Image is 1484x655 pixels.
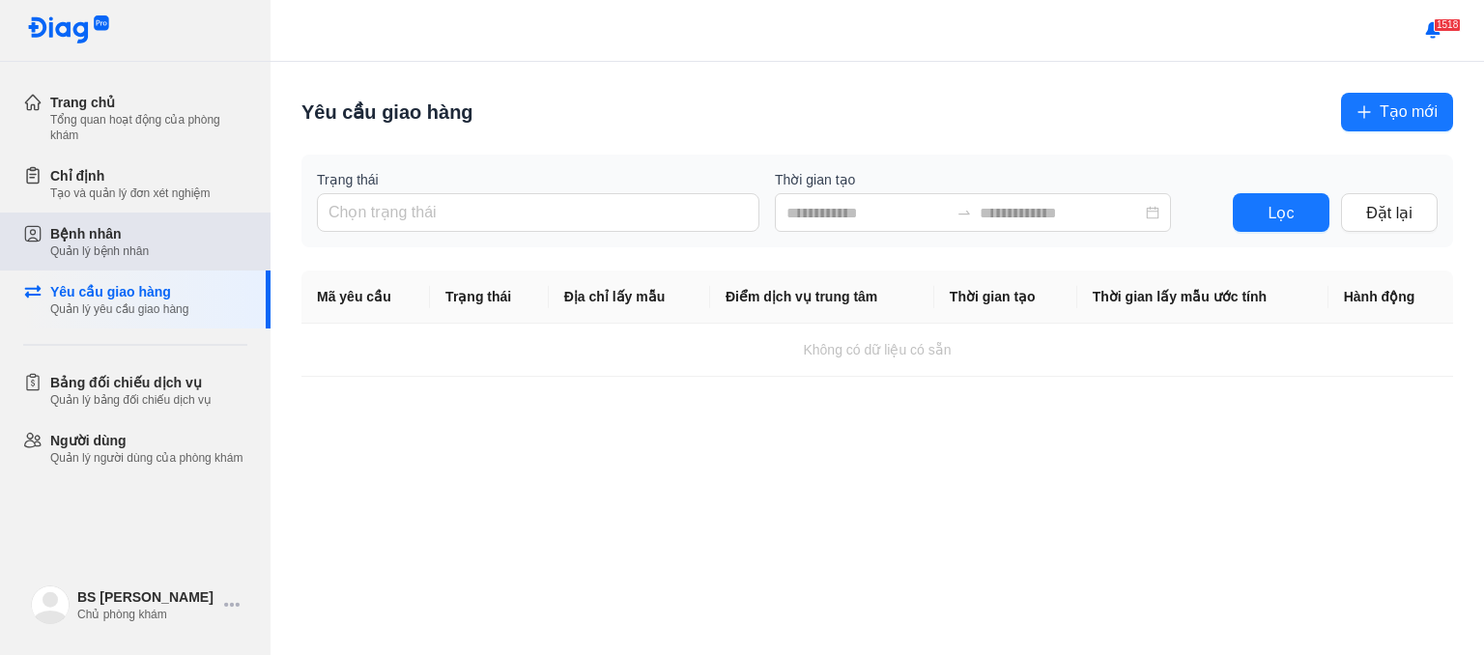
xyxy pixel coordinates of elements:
[301,324,1453,377] td: Không có dữ liệu có sẵn
[956,205,972,220] span: to
[934,271,1077,324] th: Thời gian tạo
[1269,201,1295,225] span: Lọc
[77,607,216,622] div: Chủ phòng khám
[1356,104,1372,120] span: plus
[31,585,70,624] img: logo
[301,271,430,324] th: Mã yêu cầu
[710,271,934,324] th: Điểm dịch vụ trung tâm
[50,301,188,317] div: Quản lý yêu cầu giao hàng
[50,392,212,408] div: Quản lý bảng đối chiếu dịch vụ
[1341,193,1438,232] button: Đặt lại
[50,112,247,143] div: Tổng quan hoạt động của phòng khám
[50,185,210,201] div: Tạo và quản lý đơn xét nghiệm
[775,170,1217,189] label: Thời gian tạo
[50,450,243,466] div: Quản lý người dùng của phòng khám
[430,271,549,324] th: Trạng thái
[301,99,473,126] div: Yêu cầu giao hàng
[50,224,149,243] div: Bệnh nhân
[77,587,216,607] div: BS [PERSON_NAME]
[1077,271,1328,324] th: Thời gian lấy mẫu ước tính
[317,170,759,189] label: Trạng thái
[1328,271,1453,324] th: Hành động
[1233,193,1329,232] button: Lọc
[50,93,247,112] div: Trang chủ
[1366,201,1413,225] span: Đặt lại
[1434,18,1461,32] span: 1518
[1341,93,1453,131] button: plusTạo mới
[50,282,188,301] div: Yêu cầu giao hàng
[549,271,710,324] th: Địa chỉ lấy mẫu
[50,431,243,450] div: Người dùng
[50,373,212,392] div: Bảng đối chiếu dịch vụ
[27,15,110,45] img: logo
[1380,100,1438,124] span: Tạo mới
[50,243,149,259] div: Quản lý bệnh nhân
[50,166,210,185] div: Chỉ định
[956,205,972,220] span: swap-right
